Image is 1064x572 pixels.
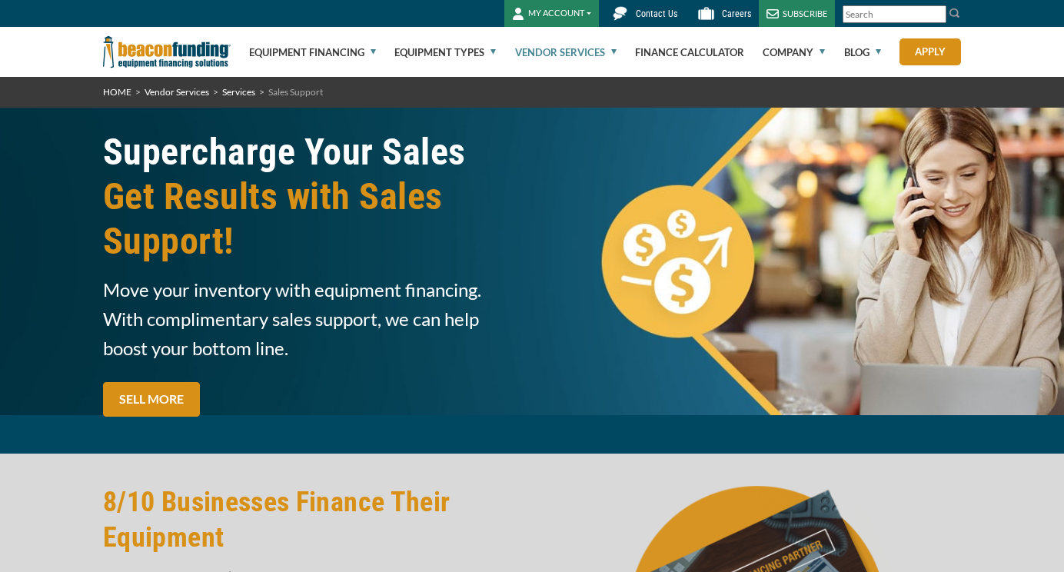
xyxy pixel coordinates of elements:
a: Clear search text [930,8,943,21]
a: SELL MORE [103,382,200,417]
span: Careers [722,8,751,19]
a: Apply [899,38,961,65]
a: Vendor Services [145,86,209,98]
a: Blog [844,28,881,77]
a: Finance Calculator [635,28,744,77]
a: Equipment Financing [249,28,376,77]
a: Vendor Services [515,28,617,77]
h1: Supercharge Your Sales [103,130,523,264]
span: Contact Us [636,8,677,19]
span: Move your inventory with equipment financing. With complimentary sales support, we can help boost... [103,275,523,363]
input: Search [843,5,946,23]
a: HOME [103,86,131,98]
a: Company [763,28,825,77]
img: Beacon Funding Corporation logo [103,27,231,77]
h2: 8/10 Businesses Finance Their Equipment [103,484,523,555]
a: Equipment Types [394,28,496,77]
span: Get Results with Sales Support! [103,175,523,264]
span: Sales Support [268,86,323,98]
img: Search [949,7,961,19]
a: Services [222,86,255,98]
